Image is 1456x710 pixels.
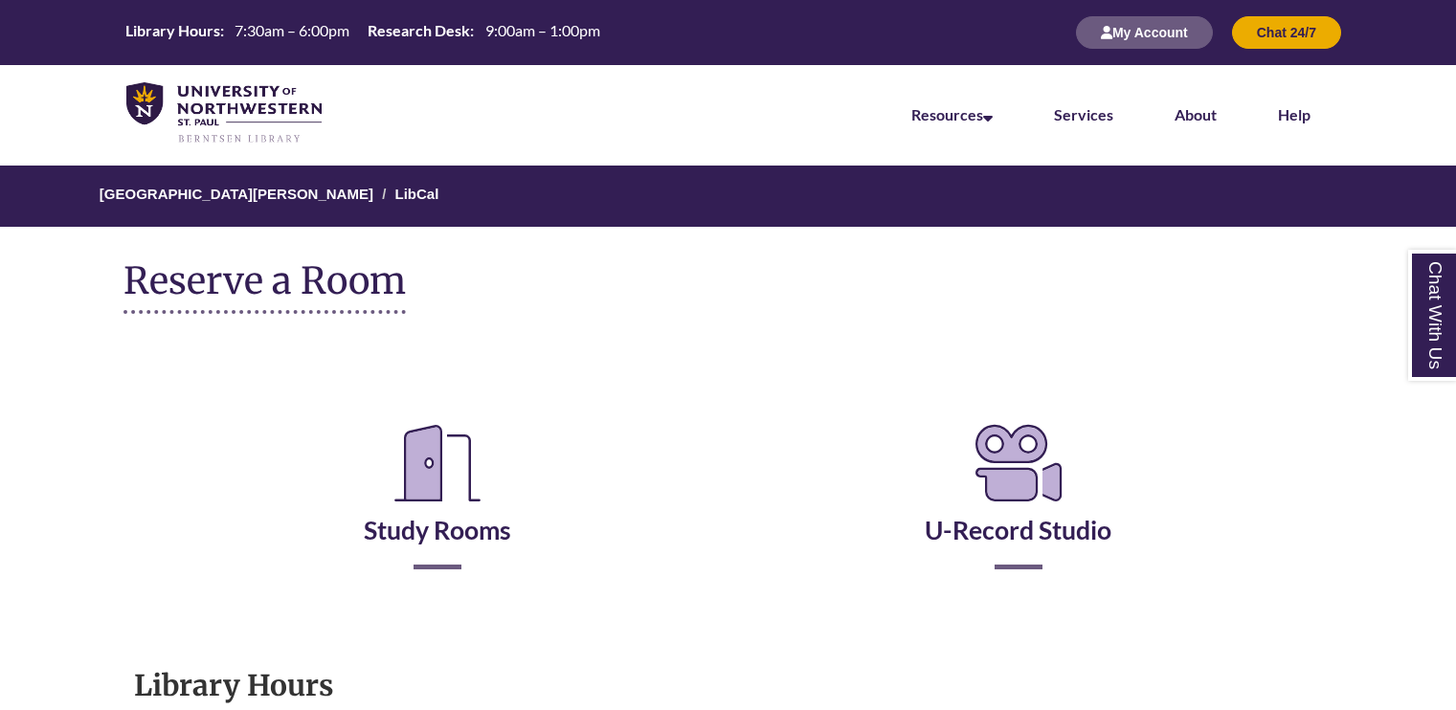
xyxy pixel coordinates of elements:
[100,186,373,202] a: [GEOGRAPHIC_DATA][PERSON_NAME]
[134,667,1322,703] h1: Library Hours
[360,20,477,41] th: Research Desk:
[126,82,322,144] img: UNWSP Library Logo
[123,166,1333,227] nav: Breadcrumb
[123,260,406,314] h1: Reserve a Room
[1232,24,1341,40] a: Chat 24/7
[485,21,600,39] span: 9:00am – 1:00pm
[1054,105,1113,123] a: Services
[911,105,993,123] a: Resources
[1232,16,1341,49] button: Chat 24/7
[1076,16,1213,49] button: My Account
[118,20,227,41] th: Library Hours:
[925,467,1111,545] a: U-Record Studio
[1278,105,1310,123] a: Help
[235,21,349,39] span: 7:30am – 6:00pm
[118,20,607,45] a: Hours Today
[123,362,1333,626] div: Reserve a Room
[1175,105,1217,123] a: About
[1076,24,1213,40] a: My Account
[394,186,438,202] a: LibCal
[364,467,511,545] a: Study Rooms
[118,20,607,43] table: Hours Today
